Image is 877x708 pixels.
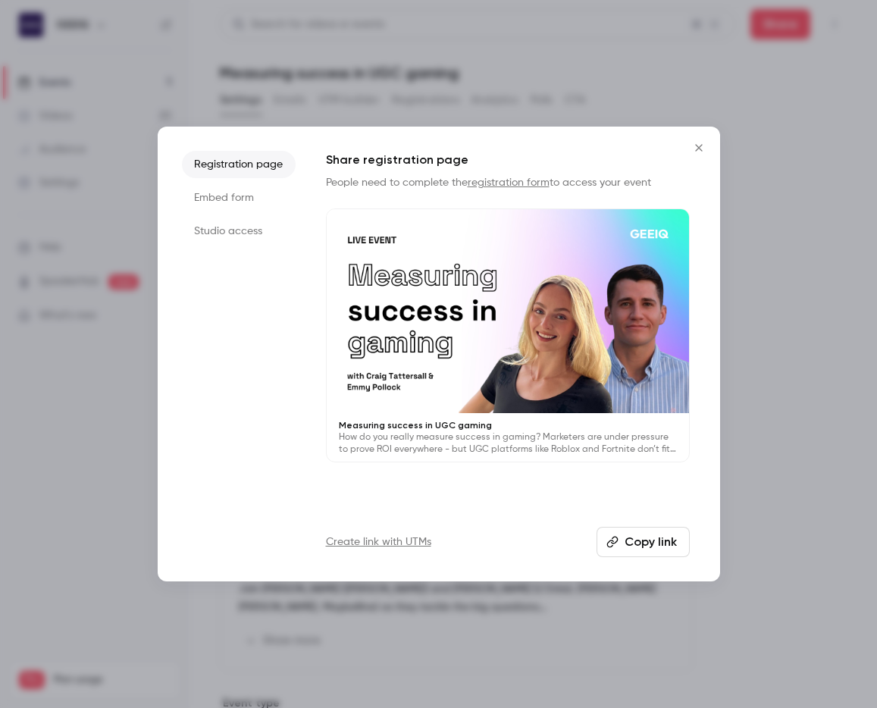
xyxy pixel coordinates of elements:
li: Studio access [182,218,296,245]
p: People need to complete the to access your event [326,175,690,190]
h1: Share registration page [326,151,690,169]
a: registration form [468,177,550,188]
a: Create link with UTMs [326,534,431,550]
a: Measuring success in UGC gamingHow do you really measure success in gaming? Marketers are under p... [326,208,690,462]
p: How do you really measure success in gaming? Marketers are under pressure to prove ROI everywhere... [339,431,677,456]
button: Copy link [597,527,690,557]
li: Embed form [182,184,296,211]
p: Measuring success in UGC gaming [339,419,677,431]
li: Registration page [182,151,296,178]
button: Close [684,133,714,163]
